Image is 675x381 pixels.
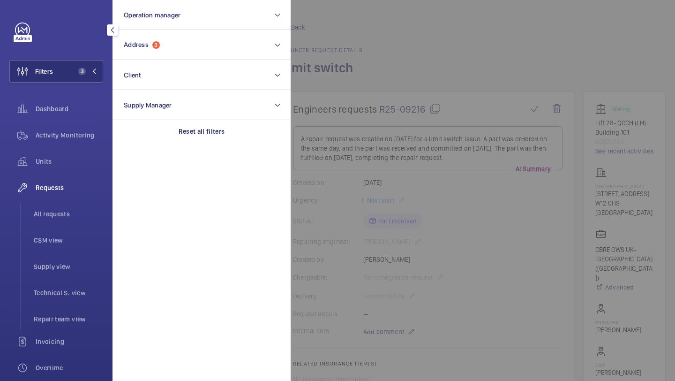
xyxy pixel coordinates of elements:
[36,363,103,373] span: Overtime
[34,288,103,297] span: Technical S. view
[78,68,86,75] span: 3
[35,67,53,76] span: Filters
[34,314,103,324] span: Repair team view
[34,236,103,245] span: CSM view
[36,183,103,192] span: Requests
[34,262,103,271] span: Supply view
[36,104,103,114] span: Dashboard
[9,60,103,83] button: Filters3
[36,337,103,346] span: Invoicing
[36,130,103,140] span: Activity Monitoring
[36,157,103,166] span: Units
[34,209,103,219] span: All requests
